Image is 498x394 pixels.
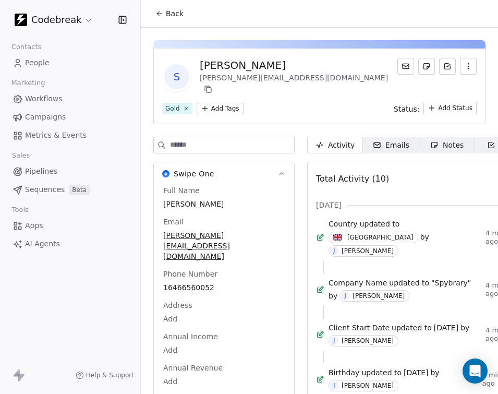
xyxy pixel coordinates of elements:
div: [GEOGRAPHIC_DATA] [347,233,414,242]
span: People [25,57,50,68]
div: [PERSON_NAME][EMAIL_ADDRESS][DOMAIN_NAME] [200,73,397,95]
span: Workflows [25,93,63,104]
span: by [329,291,337,301]
a: Campaigns [8,109,132,126]
span: Status: [394,104,419,114]
a: People [8,54,132,71]
span: Campaigns [25,112,66,123]
div: J [334,337,335,345]
span: Add [163,345,285,355]
span: [DATE] [434,323,458,333]
a: Apps [8,217,132,234]
img: Swipe One [162,170,169,177]
span: Annual Income [161,331,220,342]
button: Add Tags [197,103,244,114]
a: Pipelines [8,163,132,180]
a: Help & Support [76,371,134,379]
span: Add [163,314,285,324]
div: Emails [373,140,409,151]
div: [PERSON_NAME] [342,247,394,255]
span: Add [163,376,285,387]
span: Marketing [7,75,50,91]
span: by [460,323,469,333]
span: Metrics & Events [25,130,87,141]
span: updated to [392,323,432,333]
a: Metrics & Events [8,127,132,144]
span: Codebreak [31,13,82,27]
span: Tools [7,202,33,218]
span: Birthday [329,367,359,378]
span: updated to [361,367,402,378]
span: by [420,232,429,242]
span: Full Name [161,185,202,196]
a: SequencesBeta [8,181,132,198]
img: Codebreak_Favicon.png [15,14,27,26]
span: Help & Support [86,371,134,379]
span: Email [161,217,186,227]
span: Swipe One [174,169,214,179]
div: Open Intercom Messenger [463,359,488,384]
span: Contacts [7,39,46,55]
span: Sales [7,148,34,163]
span: [PERSON_NAME][EMAIL_ADDRESS][DOMAIN_NAME] [163,230,285,261]
span: Annual Revenue [161,363,225,373]
span: Sequences [25,184,65,195]
div: [PERSON_NAME] [200,58,397,73]
div: [PERSON_NAME] [342,382,394,389]
div: J [334,381,335,390]
span: S [164,64,189,89]
button: Back [149,4,190,23]
span: Pipelines [25,166,57,177]
span: Apps [25,220,43,231]
div: Gold [165,104,180,113]
button: Swipe OneSwipe One [154,162,294,185]
span: Client Start Date [329,323,390,333]
a: AI Agents [8,235,132,253]
div: [PERSON_NAME] [353,292,405,300]
a: Workflows [8,90,132,108]
span: Phone Number [161,269,220,279]
div: J [345,292,346,300]
span: [DATE] [404,367,428,378]
span: [DATE] [316,200,342,210]
div: Notes [430,140,464,151]
span: updated to [360,219,400,229]
span: Address [161,300,195,311]
span: Back [166,8,184,19]
span: Beta [69,185,90,195]
span: updated to [389,278,429,288]
span: 16466560052 [163,282,285,293]
span: [PERSON_NAME] [163,199,285,209]
span: Country [329,219,358,229]
span: "Spybrary" [431,278,471,288]
div: [PERSON_NAME] [342,337,394,344]
button: Add Status [423,102,477,114]
div: J [334,247,335,255]
span: by [430,367,439,378]
span: Company Name [329,278,387,288]
span: Total Activity (10) [316,174,389,184]
span: AI Agents [25,238,60,249]
button: Codebreak [13,11,95,29]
